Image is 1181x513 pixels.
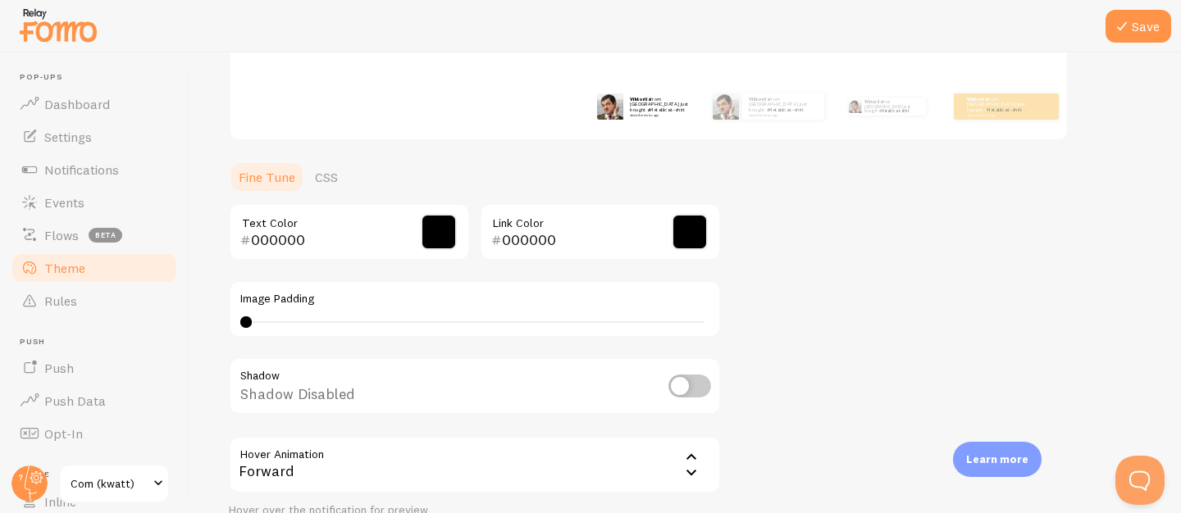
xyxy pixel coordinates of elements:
[630,113,694,116] small: about 4 minutes ago
[768,107,804,113] a: Metallica t-shirt
[44,393,106,409] span: Push Data
[10,352,179,384] a: Push
[17,4,99,46] img: fomo-relay-logo-orange.svg
[881,108,909,113] a: Metallica t-shirt
[44,360,74,376] span: Push
[305,161,348,193] a: CSS
[10,186,179,219] a: Events
[966,452,1028,467] p: Learn more
[44,493,76,510] span: Inline
[44,96,110,112] span: Dashboard
[44,260,85,276] span: Theme
[10,120,179,153] a: Settings
[44,161,119,178] span: Notifications
[59,464,170,503] a: Com (kwatt)
[229,357,721,417] div: Shadow Disabled
[749,96,818,116] p: from [GEOGRAPHIC_DATA] just bought a
[10,153,179,186] a: Notifications
[20,337,179,347] span: Push
[10,88,179,120] a: Dashboard
[44,129,92,145] span: Settings
[10,219,179,252] a: Flows beta
[44,425,83,442] span: Opt-In
[967,96,1033,116] p: from [GEOGRAPHIC_DATA] just bought a
[953,442,1042,477] div: Learn more
[44,293,77,309] span: Rules
[10,384,179,417] a: Push Data
[229,436,721,493] div: Forward
[20,72,179,83] span: Pop-ups
[967,113,1031,116] small: about 4 minutes ago
[967,96,987,102] strong: Viktoriia
[597,93,623,120] img: Fomo
[987,107,1022,113] a: Metallica t-shirt
[713,93,739,120] img: Fomo
[630,96,695,116] p: from [GEOGRAPHIC_DATA] just bought a
[10,284,179,317] a: Rules
[848,100,861,113] img: Fomo
[749,113,816,116] small: about 4 minutes ago
[240,292,709,306] label: Image Padding
[44,194,84,211] span: Events
[44,227,79,243] span: Flows
[10,252,179,284] a: Theme
[630,96,650,102] strong: Viktoriia
[864,98,919,116] p: from [GEOGRAPHIC_DATA] just bought a
[1115,456,1165,505] iframe: Help Scout Beacon - Open
[71,474,148,493] span: Com (kwatt)
[89,228,122,243] span: beta
[864,99,882,104] strong: Viktoriia
[749,96,769,102] strong: Viktoriia
[650,107,685,113] a: Metallica t-shirt
[10,417,179,450] a: Opt-In
[229,161,305,193] a: Fine Tune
